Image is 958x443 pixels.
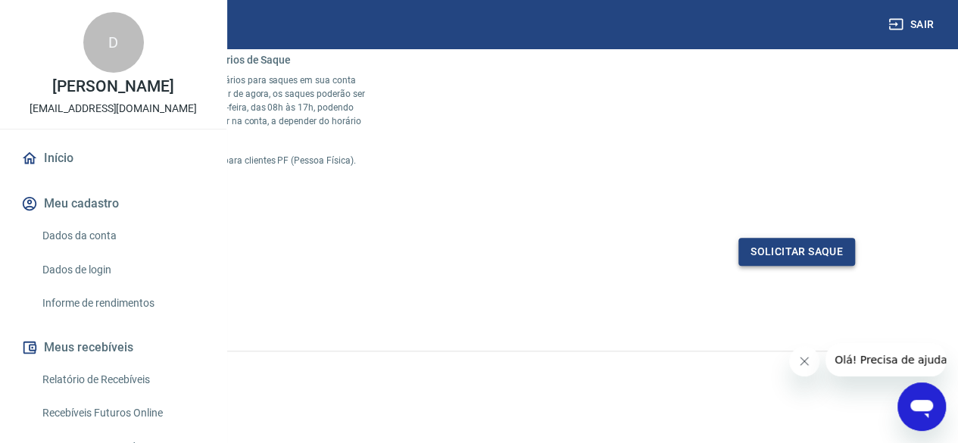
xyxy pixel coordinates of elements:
[9,11,127,23] span: Olá! Precisa de ajuda?
[30,101,197,117] p: [EMAIL_ADDRESS][DOMAIN_NAME]
[18,142,208,175] a: Início
[738,238,855,266] button: Solicitar saque
[36,363,922,379] p: 2025 ©
[897,382,946,431] iframe: Botão para abrir a janela de mensagens
[36,254,208,285] a: Dados de login
[103,52,367,67] h6: Alteração nos Dias e Horários de Saque
[83,12,144,73] div: D
[36,220,208,251] a: Dados da conta
[825,343,946,376] iframe: Mensagem da empresa
[52,79,173,95] p: [PERSON_NAME]
[18,331,208,364] button: Meus recebíveis
[789,346,819,376] iframe: Fechar mensagem
[18,187,208,220] button: Meu cadastro
[36,364,208,395] a: Relatório de Recebíveis
[36,288,208,319] a: Informe de rendimentos
[36,398,208,429] a: Recebíveis Futuros Online
[103,73,367,142] p: Informamos que os dias e horários para saques em sua conta digital foram alterados. A partir de a...
[885,11,940,39] button: Sair
[103,154,367,167] p: *Condição aplicada somente para clientes PF (Pessoa Física).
